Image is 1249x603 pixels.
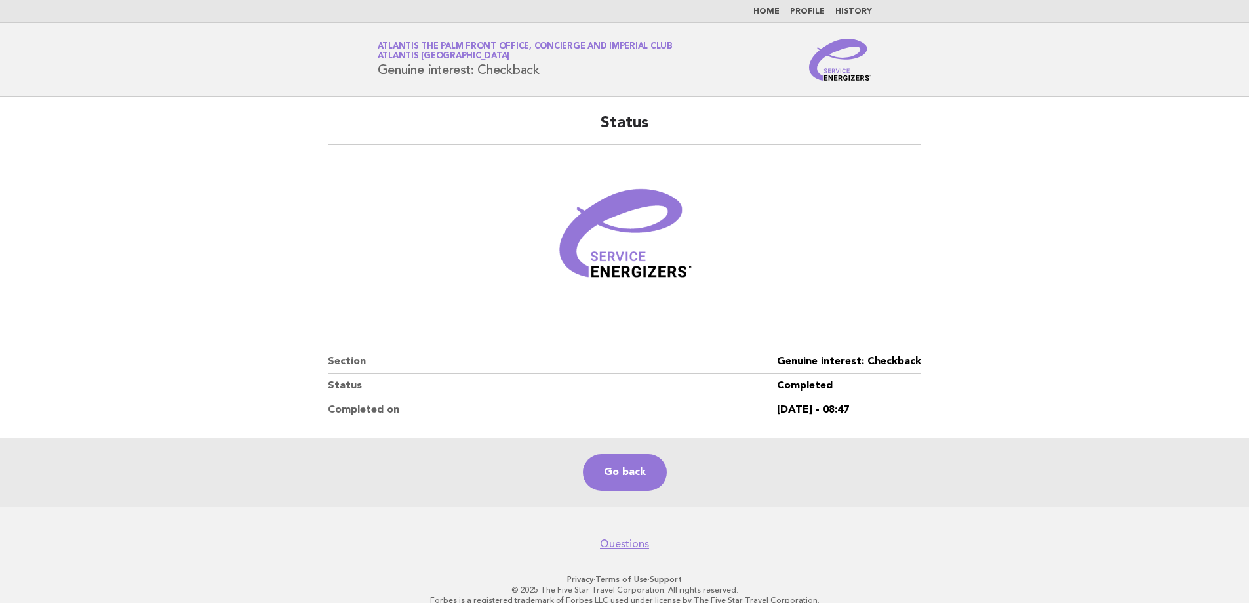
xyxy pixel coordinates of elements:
h1: Genuine interest: Checkback [378,43,673,77]
dd: [DATE] - 08:47 [777,398,921,422]
a: History [835,8,872,16]
dd: Completed [777,374,921,398]
img: Service Energizers [809,39,872,81]
p: © 2025 The Five Star Travel Corporation. All rights reserved. [224,585,1026,595]
a: Terms of Use [595,575,648,584]
a: Profile [790,8,825,16]
a: Privacy [567,575,593,584]
img: Verified [546,161,704,318]
dt: Status [328,374,777,398]
a: Go back [583,454,667,491]
dt: Completed on [328,398,777,422]
a: Support [650,575,682,584]
a: Atlantis The Palm Front Office, Concierge and Imperial ClubAtlantis [GEOGRAPHIC_DATA] [378,42,673,60]
h2: Status [328,113,921,145]
p: · · [224,574,1026,585]
dd: Genuine interest: Checkback [777,350,921,374]
a: Home [753,8,780,16]
span: Atlantis [GEOGRAPHIC_DATA] [378,52,510,61]
dt: Section [328,350,777,374]
a: Questions [600,537,649,551]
